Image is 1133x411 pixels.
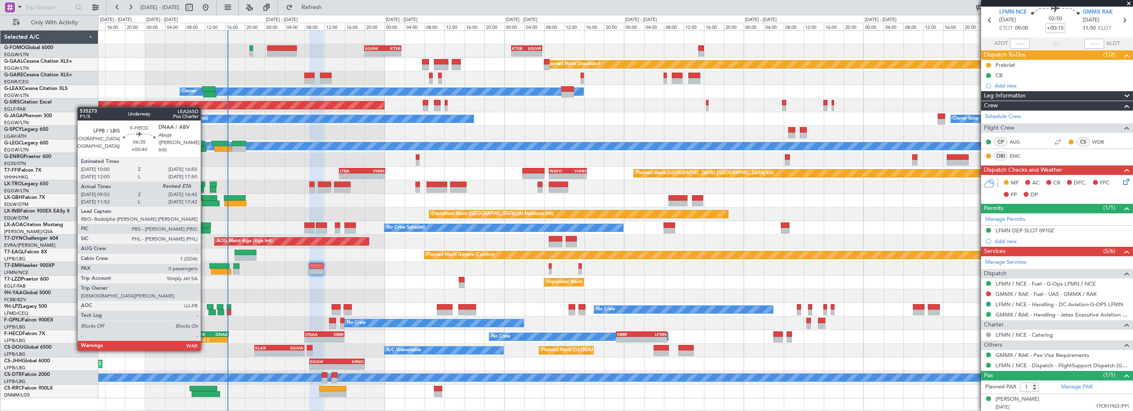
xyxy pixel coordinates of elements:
div: 04:00 [405,23,424,30]
span: AC [1032,179,1040,187]
div: 04:00 [884,23,903,30]
div: 20:00 [963,23,983,30]
a: LFPB/LBG [4,324,26,330]
a: FCBB/BZV [4,297,26,303]
a: G-JAGAPhenom 300 [4,113,52,118]
div: CS [1076,137,1090,146]
div: Add new [995,82,1129,89]
span: MF [1011,179,1019,187]
div: - [642,337,666,342]
div: 12:00 [804,23,823,30]
div: 04:00 [764,23,784,30]
a: DNMM/LOS [4,392,30,398]
div: - [337,364,364,369]
a: EGGW/LTN [4,120,29,126]
a: WDB [1092,138,1111,146]
a: GMMX / RAK - Fuel - UAS - GMMX / RAK [996,291,1097,298]
a: T7-LZZIPraetor 600 [4,277,49,282]
div: Planned Maint Geneva (Cointrin) [427,249,495,261]
span: 02:50 [1049,15,1062,23]
a: EGNR/CEG [4,79,29,85]
a: T7-FFIFalcon 7X [4,168,41,173]
span: Crew [984,101,998,111]
span: Pax [984,371,993,380]
div: No Crew Sabadell [386,222,425,234]
span: (1/2) [1103,50,1115,59]
a: G-LEAXCessna Citation XLS [4,86,68,91]
div: Planned Maint [GEOGRAPHIC_DATA] ([GEOGRAPHIC_DATA] Intl) [636,167,774,180]
div: 00:00 [384,23,404,30]
a: [PERSON_NAME]/QSA [4,229,53,235]
span: G-SIRS [4,100,20,105]
span: Others [984,340,1002,350]
a: G-SIRSCitation Excel [4,100,52,105]
div: No Crew [347,317,366,329]
div: [DATE] - [DATE] [745,17,777,24]
span: F-HECD [4,331,22,336]
span: LX-AOA [4,222,23,227]
div: 08:00 [424,23,444,30]
a: Schedule Crew [985,113,1021,121]
a: EGGW/LTN [4,52,29,58]
div: LTBA [340,168,362,173]
div: AOG Maint Riga (Riga Intl) [217,235,273,248]
span: (5/6) [1103,247,1115,255]
a: EGGW/LTN [4,147,29,153]
div: 00:00 [504,23,524,30]
input: --:-- [1010,39,1030,49]
div: 20:00 [125,23,145,30]
div: 00:00 [145,23,165,30]
span: CS-DTR [4,372,22,377]
a: AUG [1010,138,1028,146]
div: - [324,337,344,342]
a: LFPB/LBG [4,256,26,262]
a: LFMN / NCE - Catering [996,331,1053,338]
span: F-GPNJ [4,318,22,323]
a: LFMD/CEQ [4,310,28,317]
button: Only With Activity [9,16,90,29]
div: No Crew [491,331,510,343]
a: LFMN / NCE - Dispatch - FlightSupport Dispatch [GEOGRAPHIC_DATA] [996,362,1129,369]
input: Trip Number [25,1,73,14]
div: - [362,174,384,179]
div: EGGW [310,359,337,364]
div: CP [994,137,1007,146]
a: LX-TROLegacy 650 [4,182,48,187]
span: LFMN NCE [999,8,1027,17]
a: LX-INBFalcon 900EX EASy II [4,209,69,214]
span: Permits [984,204,1003,213]
a: EDLW/DTM [4,215,28,221]
span: G-LEAX [4,86,22,91]
div: 00:00 [863,23,883,30]
button: Refresh [282,1,332,14]
div: 16:00 [704,23,724,30]
div: - [617,337,642,342]
div: EGGW [280,345,304,350]
span: CR [1053,179,1060,187]
span: GMMX RAK [1083,8,1113,17]
div: - [310,364,337,369]
a: GMMX / RAK - Handling - Jetex Executive Aviation GMMX / RAK [996,311,1129,318]
a: 9H-LPZLegacy 500 [4,304,47,309]
span: T7-DYN [4,236,23,241]
div: EGGW [365,46,383,51]
div: 00:00 [744,23,763,30]
span: G-SPCY [4,127,22,132]
span: DFC, [1074,179,1086,187]
div: No Crew Cannes (Mandelieu) [147,113,208,125]
span: CS-DOU [4,345,24,350]
div: 20:00 [844,23,863,30]
div: KLAX [255,345,280,350]
span: 09:00 [1015,24,1028,33]
div: 16:00 [584,23,604,30]
div: Owner [182,85,196,98]
div: 12:00 [923,23,943,30]
div: KTEB [383,46,401,51]
span: LX-GBH [4,195,22,200]
div: 20:00 [724,23,744,30]
span: FFC [1100,179,1109,187]
a: LFMN/NCE [4,269,28,276]
span: 17CR11923 (PP) [1096,403,1129,410]
div: 16:00 [943,23,963,30]
span: 9H-LPZ [4,304,21,309]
